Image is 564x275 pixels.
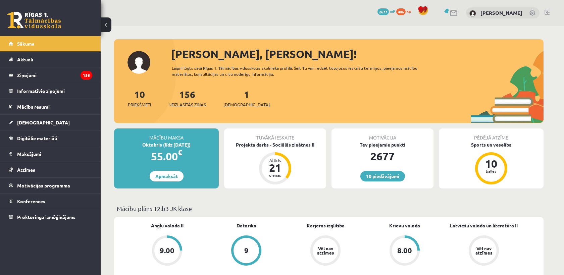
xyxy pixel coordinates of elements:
div: Tuvākā ieskaite [224,128,326,141]
a: Projekta darbs - Sociālās zinātnes II Atlicis 21 dienas [224,141,326,185]
span: mP [390,8,395,14]
span: [DEMOGRAPHIC_DATA] [223,101,270,108]
a: 8.00 [365,235,444,267]
a: Sākums [9,36,92,51]
div: 2677 [331,148,433,164]
span: Aktuāli [17,56,33,62]
a: 10 piedāvājumi [360,171,405,181]
a: 156Neizlasītās ziņas [168,88,206,108]
i: 156 [81,71,92,80]
div: Sports un veselība [439,141,544,148]
div: Projekta darbs - Sociālās zinātnes II [224,141,326,148]
img: Evelīna Madara Rudzīte [469,10,476,17]
a: Apmaksāt [150,171,184,181]
div: Motivācija [331,128,433,141]
div: Mācību maksa [114,128,219,141]
span: Mācību resursi [17,104,50,110]
div: [PERSON_NAME], [PERSON_NAME]! [171,46,544,62]
a: 2677 mP [377,8,395,14]
span: € [178,148,182,157]
legend: Informatīvie ziņojumi [17,83,92,99]
div: Laipni lūgts savā Rīgas 1. Tālmācības vidusskolas skolnieka profilā. Šeit Tu vari redzēt tuvojošo... [172,65,429,77]
div: Vēl nav atzīmes [316,246,335,255]
div: Pēdējā atzīme [439,128,544,141]
a: Krievu valoda [389,222,420,229]
span: Konferences [17,198,45,204]
a: Mācību resursi [9,99,92,114]
legend: Ziņojumi [17,67,92,83]
a: Rīgas 1. Tālmācības vidusskola [7,12,61,29]
a: Motivācijas programma [9,178,92,193]
a: Ziņojumi156 [9,67,92,83]
span: xp [407,8,411,14]
a: Maksājumi [9,146,92,162]
a: Sports un veselība 10 balles [439,141,544,185]
span: Digitālie materiāli [17,135,57,141]
span: Neizlasītās ziņas [168,101,206,108]
a: 9 [207,235,286,267]
div: Tev pieejamie punkti [331,141,433,148]
div: 9.00 [160,247,174,254]
a: Datorika [237,222,256,229]
span: 2677 [377,8,389,15]
span: Priekšmeti [128,101,151,108]
span: Motivācijas programma [17,182,70,188]
div: 21 [265,162,285,173]
div: 9 [244,247,249,254]
span: 406 [396,8,406,15]
div: dienas [265,173,285,177]
a: 1[DEMOGRAPHIC_DATA] [223,88,270,108]
a: Digitālie materiāli [9,130,92,146]
span: Atzīmes [17,167,35,173]
a: 10Priekšmeti [128,88,151,108]
span: Sākums [17,41,34,47]
legend: Maksājumi [17,146,92,162]
a: Vēl nav atzīmes [286,235,365,267]
p: Mācību plāns 12.b3 JK klase [117,204,541,213]
a: Konferences [9,194,92,209]
span: Proktoringa izmēģinājums [17,214,75,220]
span: [DEMOGRAPHIC_DATA] [17,119,70,125]
a: Vēl nav atzīmes [444,235,523,267]
a: Informatīvie ziņojumi [9,83,92,99]
a: 406 xp [396,8,414,14]
a: Latviešu valoda un literatūra II [450,222,518,229]
div: 55.00 [114,148,219,164]
a: Proktoringa izmēģinājums [9,209,92,225]
div: balles [481,169,501,173]
a: Aktuāli [9,52,92,67]
div: Oktobris (līdz [DATE]) [114,141,219,148]
a: Angļu valoda II [151,222,184,229]
div: Vēl nav atzīmes [474,246,493,255]
div: 10 [481,158,501,169]
a: Karjeras izglītība [307,222,345,229]
a: 9.00 [127,235,207,267]
div: Atlicis [265,158,285,162]
a: Atzīmes [9,162,92,177]
a: [DEMOGRAPHIC_DATA] [9,115,92,130]
a: [PERSON_NAME] [480,9,522,16]
div: 8.00 [397,247,412,254]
